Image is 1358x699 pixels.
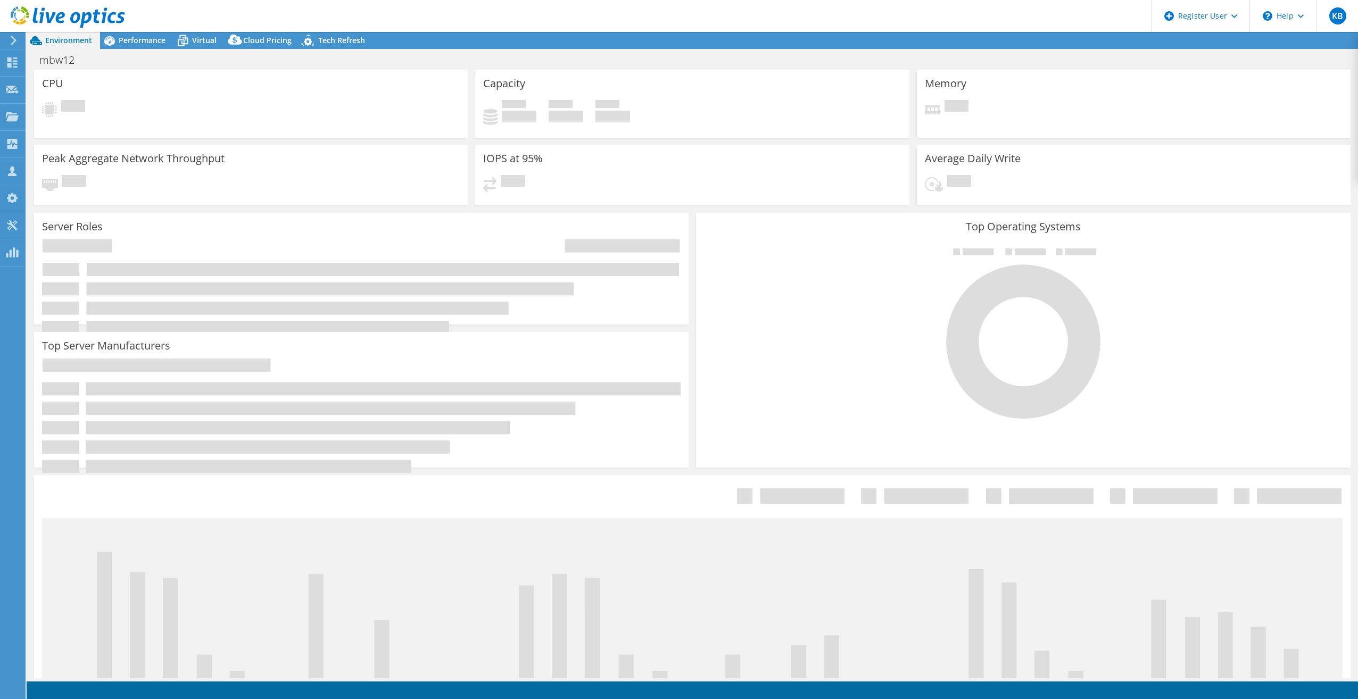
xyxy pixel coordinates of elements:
span: Free [549,100,573,111]
svg: \n [1263,11,1272,21]
h3: Peak Aggregate Network Throughput [42,153,225,164]
h1: mbw12 [35,54,91,66]
h3: Top Operating Systems [704,221,1343,232]
span: Performance [119,35,165,45]
h3: IOPS at 95% [483,153,543,164]
h4: 0 GiB [502,111,536,122]
span: Pending [945,100,968,114]
h3: Top Server Manufacturers [42,340,170,352]
span: Pending [62,175,86,189]
span: Pending [501,175,525,189]
h4: 0 GiB [549,111,583,122]
h3: Average Daily Write [925,153,1021,164]
span: Pending [947,175,971,189]
span: KB [1329,7,1346,24]
h4: 0 GiB [595,111,630,122]
h3: CPU [42,78,63,89]
span: Used [502,100,526,111]
span: Total [595,100,619,111]
h3: Server Roles [42,221,103,232]
span: Environment [45,35,92,45]
span: Cloud Pricing [243,35,292,45]
span: Tech Refresh [318,35,365,45]
span: Pending [61,100,85,114]
h3: Capacity [483,78,525,89]
h3: Memory [925,78,966,89]
span: Virtual [192,35,217,45]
